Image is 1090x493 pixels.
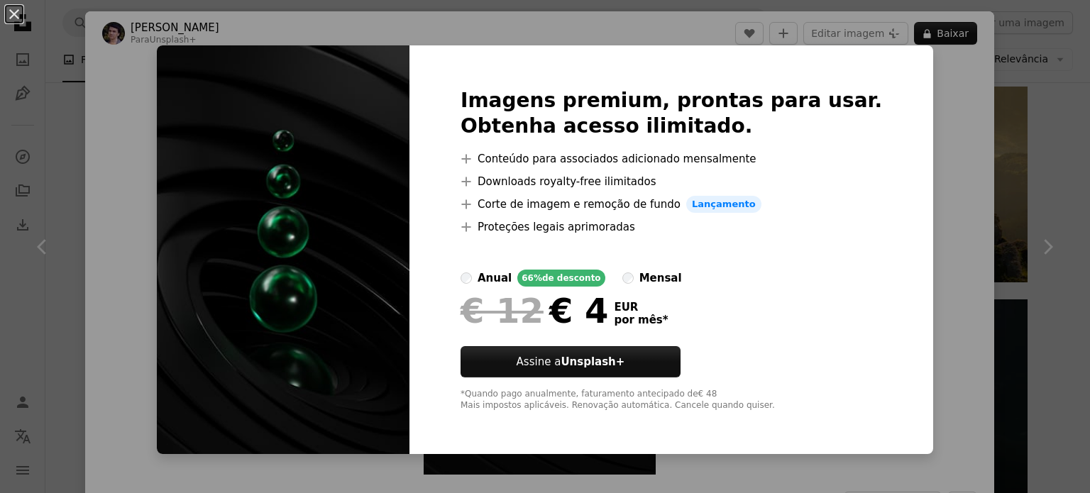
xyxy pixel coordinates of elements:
div: *Quando pago anualmente, faturamento antecipado de € 48 Mais impostos aplicáveis. Renovação autom... [461,389,882,411]
input: mensal [622,272,634,284]
li: Downloads royalty-free ilimitados [461,173,882,190]
span: EUR [614,301,668,314]
div: anual [478,270,512,287]
li: Proteções legais aprimoradas [461,218,882,236]
li: Corte de imagem e remoção de fundo [461,196,882,213]
img: premium_photo-1686600168415-5d009cd9e06d [157,45,409,454]
span: por mês * [614,314,668,326]
li: Conteúdo para associados adicionado mensalmente [461,150,882,167]
input: anual66%de desconto [461,272,472,284]
button: Assine aUnsplash+ [461,346,681,377]
div: € 4 [461,292,608,329]
span: € 12 [461,292,544,329]
span: Lançamento [686,196,761,213]
h2: Imagens premium, prontas para usar. Obtenha acesso ilimitado. [461,88,882,139]
div: mensal [639,270,682,287]
strong: Unsplash+ [561,355,624,368]
div: 66% de desconto [517,270,605,287]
